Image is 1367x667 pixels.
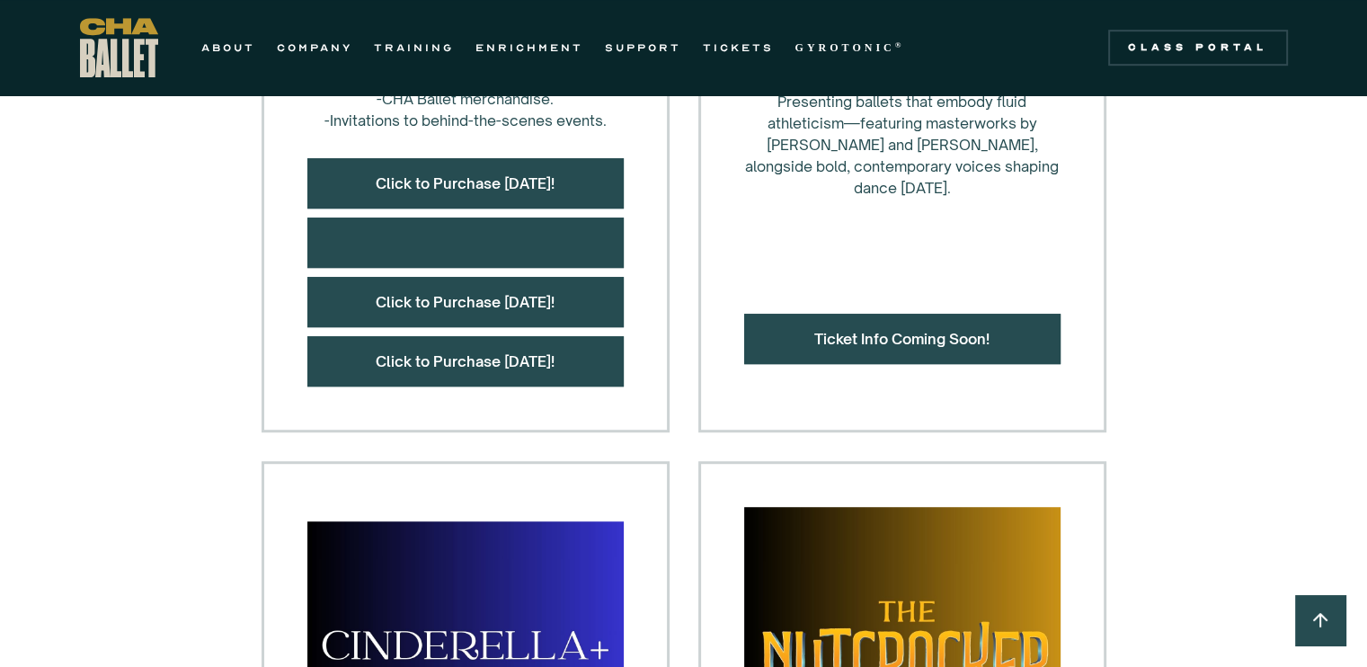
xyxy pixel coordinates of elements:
a: Click to Purchase [DATE]! [376,174,555,192]
div: Class Portal [1119,40,1277,55]
a: TRAINING [374,37,454,58]
strong: GYROTONIC [795,41,895,54]
a: ENRICHMENT [475,37,583,58]
a: TICKETS [703,37,774,58]
a: Ticket Info Coming Soon! [814,330,990,348]
a: ABOUT [201,37,255,58]
sup: ® [895,40,905,49]
a: Class Portal [1108,30,1288,66]
a: SUPPORT [605,37,681,58]
div: Presenting ballets that embody fluid athleticism—featuring masterworks by [PERSON_NAME] and [PERS... [744,48,1061,199]
a: home [80,18,158,77]
a: Click to Purchase [DATE]! [376,352,555,370]
a: GYROTONIC® [795,37,905,58]
a: COMPANY [277,37,352,58]
a: Click to Purchase [DATE]! [376,293,555,311]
